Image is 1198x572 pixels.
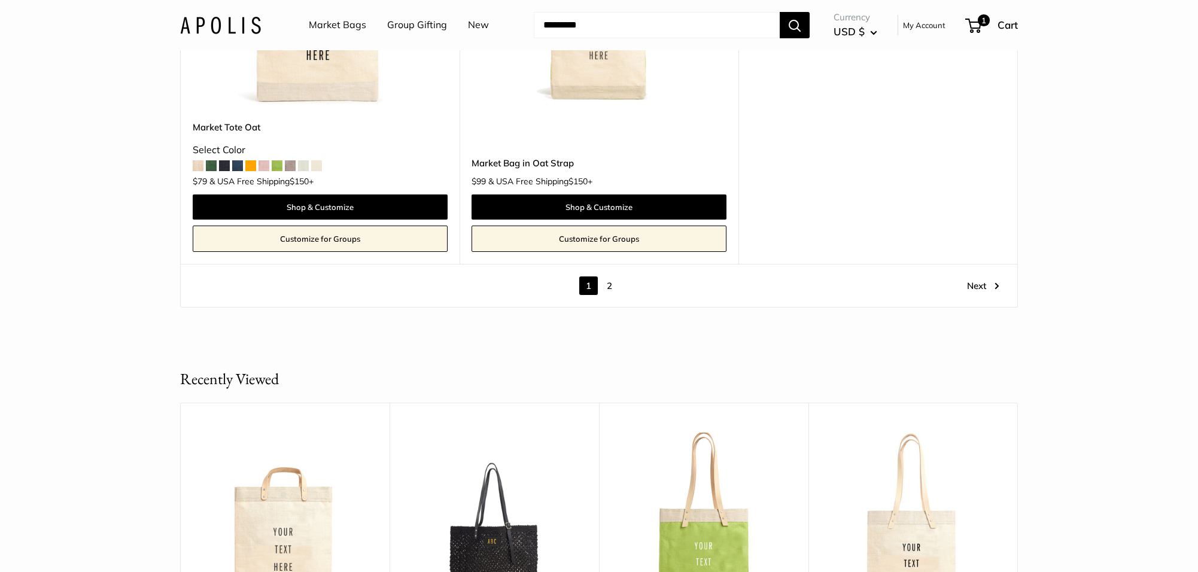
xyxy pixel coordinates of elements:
[193,120,448,134] a: Market Tote Oat
[309,16,366,34] a: Market Bags
[488,177,592,185] span: & USA Free Shipping +
[387,16,447,34] a: Group Gifting
[579,276,598,295] span: 1
[534,12,780,38] input: Search...
[903,18,945,32] a: My Account
[978,14,990,26] span: 1
[193,141,448,159] div: Select Color
[290,176,309,187] span: $150
[834,25,865,38] span: USD $
[193,194,448,220] a: Shop & Customize
[468,16,489,34] a: New
[472,194,726,220] a: Shop & Customize
[834,22,877,41] button: USD $
[472,156,726,170] a: Market Bag in Oat Strap
[967,276,999,295] a: Next
[780,12,810,38] button: Search
[180,16,261,34] img: Apolis
[193,176,207,187] span: $79
[193,226,448,252] a: Customize for Groups
[966,16,1018,35] a: 1 Cart
[998,19,1018,31] span: Cart
[472,226,726,252] a: Customize for Groups
[568,176,588,187] span: $150
[834,9,877,26] span: Currency
[472,176,486,187] span: $99
[209,177,314,185] span: & USA Free Shipping +
[180,367,279,391] h2: Recently Viewed
[600,276,619,295] a: 2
